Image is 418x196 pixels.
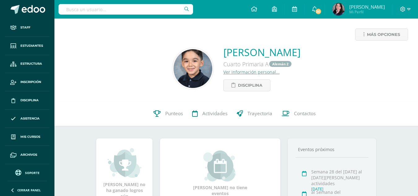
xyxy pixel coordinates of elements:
[5,146,50,164] a: Archivos
[232,101,277,126] a: Trayectoria
[277,101,320,126] a: Contactos
[367,29,400,40] span: Más opciones
[58,4,193,15] input: Busca un usuario...
[5,19,50,37] a: Staff
[223,79,270,91] a: Disciplina
[7,168,47,176] a: Soporte
[349,9,385,15] span: Mi Perfil
[20,25,30,30] span: Staff
[355,28,408,41] a: Más opciones
[238,80,262,91] span: Disciplina
[223,46,300,59] a: [PERSON_NAME]
[20,116,40,121] span: Asistencia
[295,146,368,152] div: Eventos próximos
[187,101,232,126] a: Actividades
[5,37,50,55] a: Estudiantes
[248,111,272,117] span: Trayectoria
[20,134,40,139] span: Mis cursos
[5,73,50,91] a: Inscripción
[17,188,41,192] span: Cerrar panel
[332,3,345,15] img: d5e06c0e5c60f8cb8d69cae07b21a756.png
[108,147,141,178] img: achievement_small.png
[269,61,291,67] a: Alemán 2
[5,110,50,128] a: Asistencia
[349,4,385,10] span: [PERSON_NAME]
[5,128,50,146] a: Mis cursos
[315,8,321,15] span: 30
[5,91,50,110] a: Disciplina
[203,150,237,181] img: event_small.png
[165,111,183,117] span: Punteos
[20,98,39,103] span: Disciplina
[174,49,212,88] img: 7b2f236a2a2d61e8e4f83c61ba421253.png
[20,43,43,48] span: Estudiantes
[20,152,37,157] span: Archivos
[25,171,40,175] span: Soporte
[223,59,300,69] div: Cuarto Primaria A
[5,55,50,73] a: Estructura
[311,169,367,186] div: Semana 28 del [DATE] al [DATE][PERSON_NAME] actividades
[202,111,227,117] span: Actividades
[20,80,41,85] span: Inscripción
[223,69,280,75] a: Ver información personal...
[149,101,187,126] a: Punteos
[294,111,316,117] span: Contactos
[20,61,42,66] span: Estructura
